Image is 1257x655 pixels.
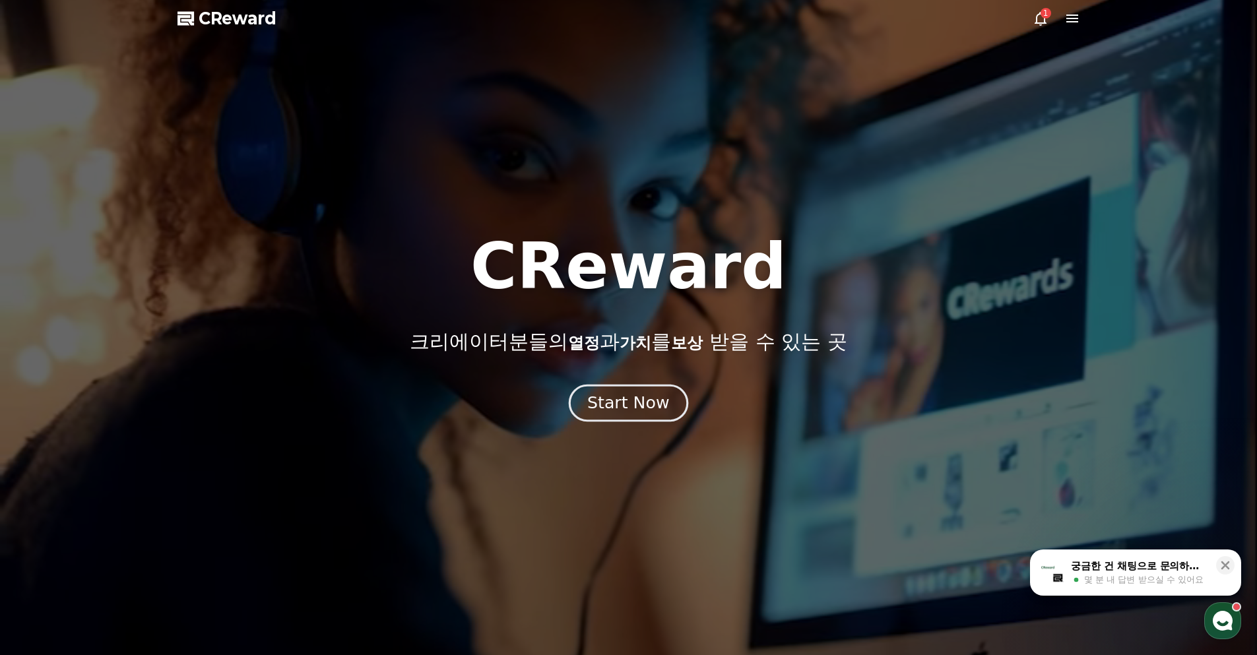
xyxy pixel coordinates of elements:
a: CReward [177,8,276,29]
h1: CReward [470,235,787,298]
span: CReward [199,8,276,29]
p: 크리에이터분들의 과 를 받을 수 있는 곳 [410,330,847,354]
div: 1 [1041,8,1051,18]
a: 대화 [87,418,170,451]
button: Start Now [569,384,688,421]
a: 1 [1033,11,1048,26]
span: 설정 [204,438,220,449]
span: 대화 [121,439,137,449]
span: 보상 [671,334,703,352]
a: 설정 [170,418,253,451]
a: Start Now [571,398,686,411]
span: 홈 [42,438,49,449]
a: 홈 [4,418,87,451]
div: Start Now [587,392,669,414]
span: 가치 [620,334,651,352]
span: 열정 [568,334,600,352]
